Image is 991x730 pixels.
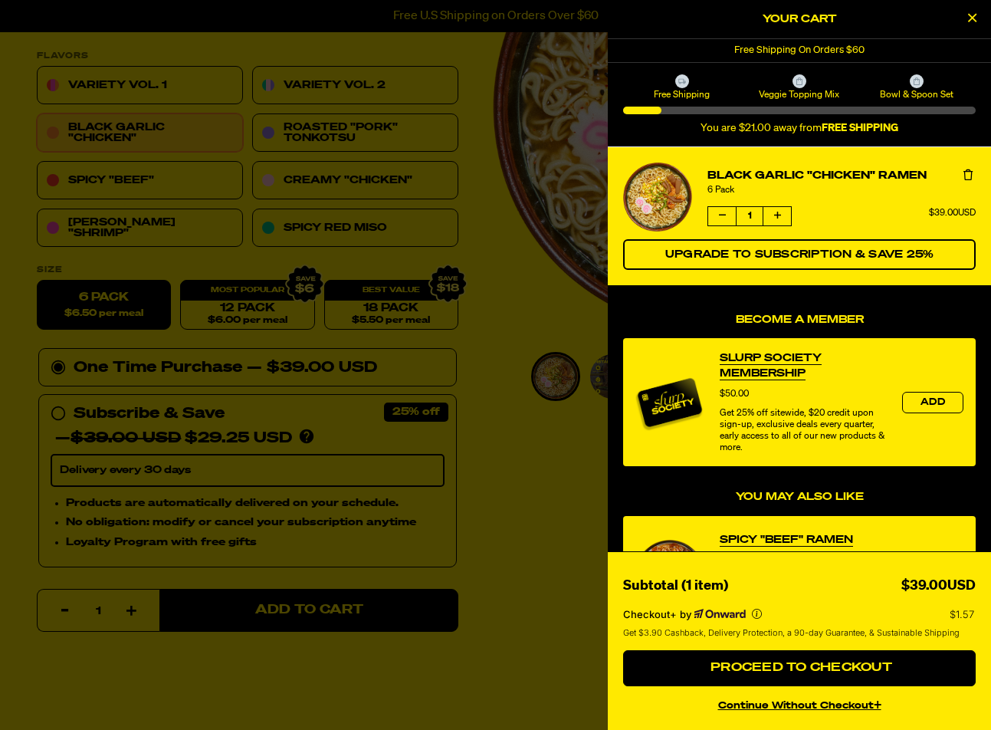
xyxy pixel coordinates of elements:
[625,88,738,100] span: Free Shipping
[623,608,677,620] span: Checkout+
[822,123,898,133] b: FREE SHIPPING
[635,540,704,609] img: View Spicy "Beef" Ramen
[623,338,976,466] div: product
[694,609,746,620] a: Powered by Onward
[720,350,887,381] a: View Slurp Society Membership
[920,398,945,407] span: Add
[623,692,976,715] button: continue without Checkout+
[736,207,763,225] span: 1
[752,609,762,619] button: More info
[720,390,749,399] span: $50.00
[623,626,960,640] span: Get $3.90 Cashback, Delivery Protection, a 90-day Guarantee, & Sustainable Shipping
[743,88,855,100] span: Veggie Topping Mix
[720,532,853,547] a: View Spicy "Beef" Ramen
[680,608,691,620] span: by
[623,163,692,232] img: Black Garlic "Chicken" Ramen
[8,659,162,722] iframe: Marketing Popup
[707,184,976,196] div: 6 Pack
[861,88,973,100] span: Bowl & Spoon Set
[623,147,976,285] li: product
[623,650,976,687] button: Proceed to Checkout
[763,207,791,225] button: Increase quantity of Black Garlic "Chicken" Ramen
[635,368,704,437] img: Membership image
[950,608,976,620] p: $1.57
[623,314,976,327] h4: Become a Member
[623,239,976,270] button: Switch Black Garlic "Chicken" Ramen to a Subscription
[623,597,976,650] section: Checkout+
[707,662,892,674] span: Proceed to Checkout
[623,163,692,232] a: View details for Black Garlic "Chicken" Ramen
[623,516,976,633] div: product
[623,8,976,31] h2: Your Cart
[623,491,976,504] h4: You may also like
[901,575,976,597] div: $39.00USD
[929,209,976,218] span: $39.00USD
[623,579,728,593] span: Subtotal (1 item)
[707,168,976,184] a: Black Garlic "Chicken" Ramen
[708,207,736,225] button: Decrease quantity of Black Garlic "Chicken" Ramen
[902,392,963,413] button: Add the product, Slurp Society Membership to Cart
[720,408,887,454] div: Get 25% off sitewide, $20 credit upon sign-up, exclusive deals every quarter, early access to all...
[665,249,934,260] span: Upgrade to Subscription & Save 25%
[960,8,983,31] button: Close Cart
[960,168,976,183] button: Remove Black Garlic "Chicken" Ramen
[623,122,976,135] div: You are $21.00 away from
[608,39,991,62] div: 1 of 1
